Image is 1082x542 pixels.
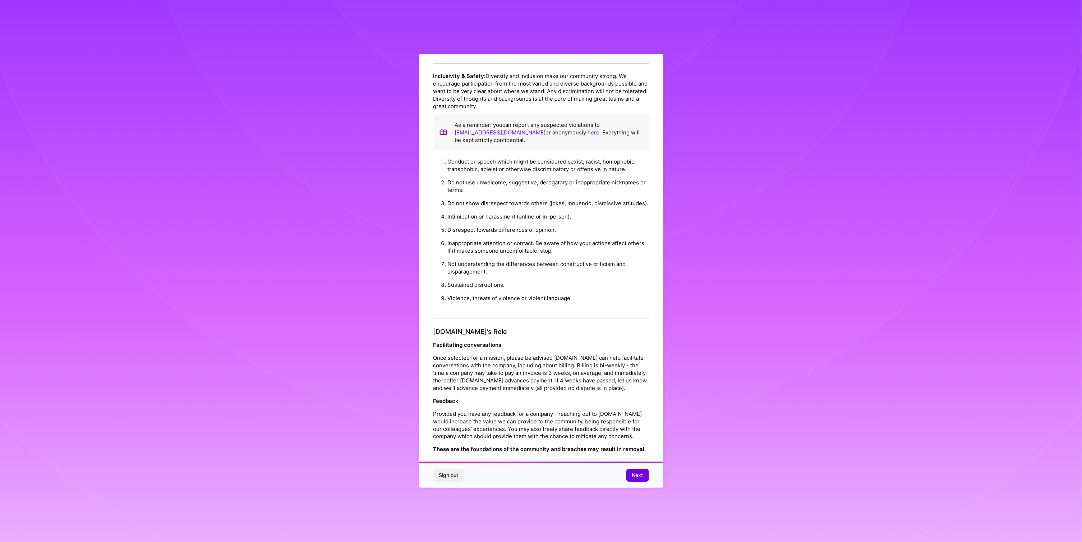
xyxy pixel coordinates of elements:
[433,469,464,482] button: Sign out
[433,446,646,453] strong: These are the foundations of the community and breaches may result in removal.
[448,155,649,176] li: Conduct or speech which might be considered sexist, racist, homophobic, transphobic, ableist or o...
[439,121,448,144] img: book icon
[626,469,649,482] button: Next
[448,223,649,236] li: Disrespect towards differences of opinion.
[448,197,649,210] li: Do not show disrespect towards others (jokes, innuendo, dismissive attitudes).
[632,472,643,479] span: Next
[448,278,649,291] li: Sustained disruptions.
[433,354,649,392] p: Once selected for a mission, please be advised [DOMAIN_NAME] can help facilitate conversations wi...
[448,176,649,197] li: Do not use unwelcome, suggestive, derogatory or inappropriate nicknames or terms.
[433,328,649,336] h4: [DOMAIN_NAME]’s Role
[448,236,649,257] li: Inappropriate attention or contact. Be aware of how your actions affect others. If it makes someo...
[448,291,649,305] li: Violence, threats of violence or violent language.
[433,398,459,404] strong: Feedback
[448,210,649,223] li: Intimidation or harassment (online or in-person).
[433,73,486,79] strong: Inclusivity & Safety:
[433,341,502,348] strong: Facilitating conversations
[433,410,649,440] p: Provided you have any feedback for a company - reaching out to [DOMAIN_NAME] would increase the v...
[455,121,643,144] p: As a reminder: you can report any suspected violations to or anonymously . Everything will be kep...
[588,129,600,136] a: here
[448,257,649,278] li: Not understanding the differences between constructive criticism and disparagement.
[433,72,649,110] p: Diversity and inclusion make our community strong. We encourage participation from the most varie...
[439,472,459,479] span: Sign out
[455,129,546,136] a: [EMAIL_ADDRESS][DOMAIN_NAME]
